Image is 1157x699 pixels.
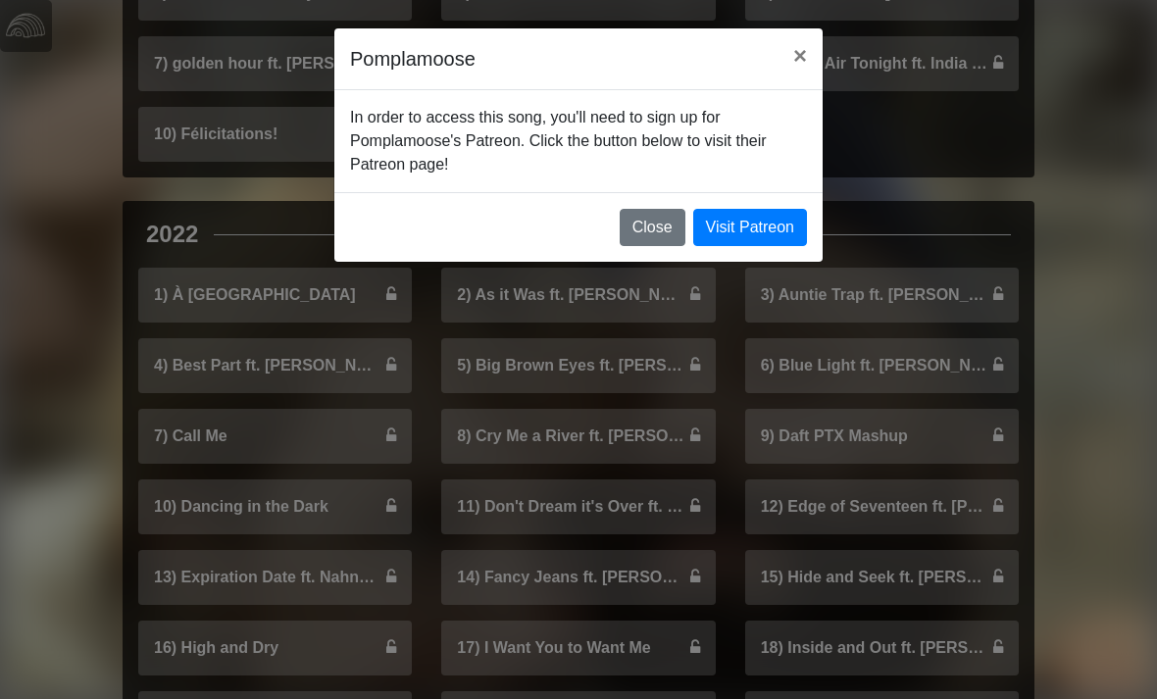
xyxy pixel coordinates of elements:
[350,44,476,74] h5: Pomplamoose
[620,209,685,246] button: Close
[793,42,807,69] span: ×
[693,209,807,246] a: Visit Patreon
[334,90,823,192] div: In order to access this song, you'll need to sign up for Pomplamoose's Patreon. Click the button ...
[778,28,823,83] button: Close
